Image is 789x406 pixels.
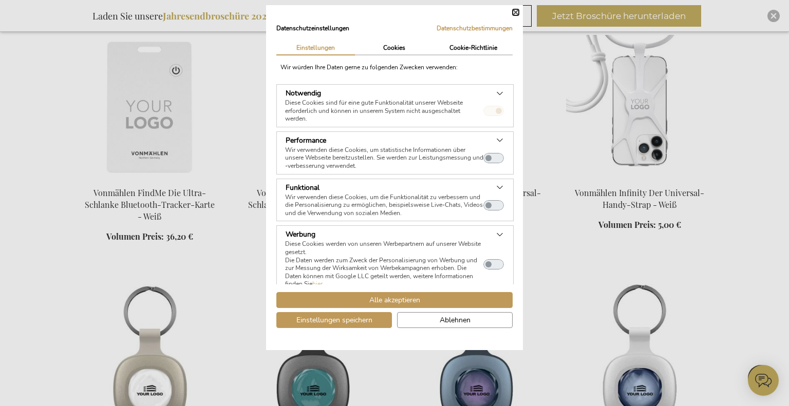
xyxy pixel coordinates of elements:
[286,88,321,99] h3: Notwendig
[434,42,513,54] button: Cookie-Richtlinie
[286,135,326,146] h3: Performance
[496,228,504,240] button: Siehe mehr über: Werbung
[286,229,315,240] h3: Werbung
[285,134,327,146] button: Performance
[296,315,372,325] span: Einstellungen speichern
[276,42,355,54] button: Einstellungen
[312,280,323,288] a: hier
[397,312,513,328] button: Alle verweigern cookies
[496,134,504,146] button: Siehe mehr über: Performance
[513,9,519,15] button: Schließen
[440,315,471,325] span: Ablehnen
[483,259,504,269] button: Werbung
[276,292,513,308] button: Akzeptieren Sie alle cookies
[355,42,434,54] button: Cookies
[276,63,513,72] div: Wir würden Ihre Daten gerne zu folgenden Zwecken verwenden:
[496,87,504,99] button: Siehe mehr über: Notwendig
[285,146,483,170] p: Wir verwenden diese Cookies, um statistische Informationen über unsere Webseite bereitzustellen. ...
[285,99,483,123] p: Diese Cookies sind für eine gute Funktionalität unserer Webseite erforderlich und können in unser...
[276,23,387,33] h2: Datenschutzeinstellungen
[276,312,392,328] button: Einstellungen speichern cookie
[483,200,504,210] button: Funktional
[285,182,320,194] button: Funktional
[286,182,320,193] h3: Funktional
[285,228,316,240] button: Werbung
[285,194,483,218] p: Wir verwenden diese Cookies, um die Funktionalität zu verbessern und die Personalisierung zu ermö...
[496,182,504,194] button: Siehe mehr über: Funktional
[285,87,322,99] button: Notwendig
[369,295,420,305] span: Alle akzeptieren
[437,24,513,32] a: Datenschutzbestimmungen
[483,153,504,163] button: Performance
[285,240,483,256] p: Diese Cookies werden von unseren Werbepartnern auf unserer Website gesetzt.
[285,257,483,288] p: Die Daten werden zum Zweck der Personalisierung von Werbung und zur Messung der Wirksamkeit von W...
